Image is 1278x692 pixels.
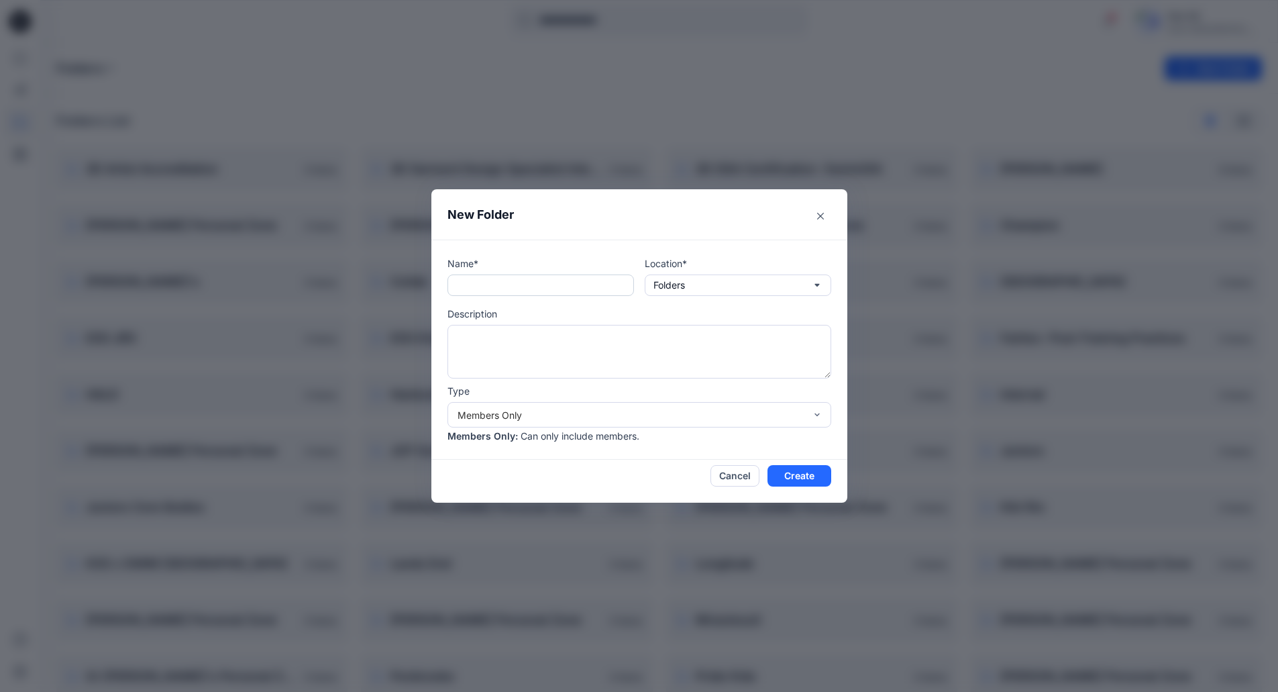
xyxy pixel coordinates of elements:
button: Folders [645,275,831,296]
header: New Folder [431,189,847,240]
button: Create [767,465,831,487]
button: Close [810,205,831,227]
p: Name* [447,256,634,270]
button: Cancel [710,465,759,487]
p: Can only include members. [521,429,639,443]
div: Members Only [458,408,805,422]
p: Members Only : [447,429,518,443]
p: Folders [653,278,685,293]
p: Description [447,307,831,321]
p: Location* [645,256,831,270]
p: Type [447,384,831,398]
